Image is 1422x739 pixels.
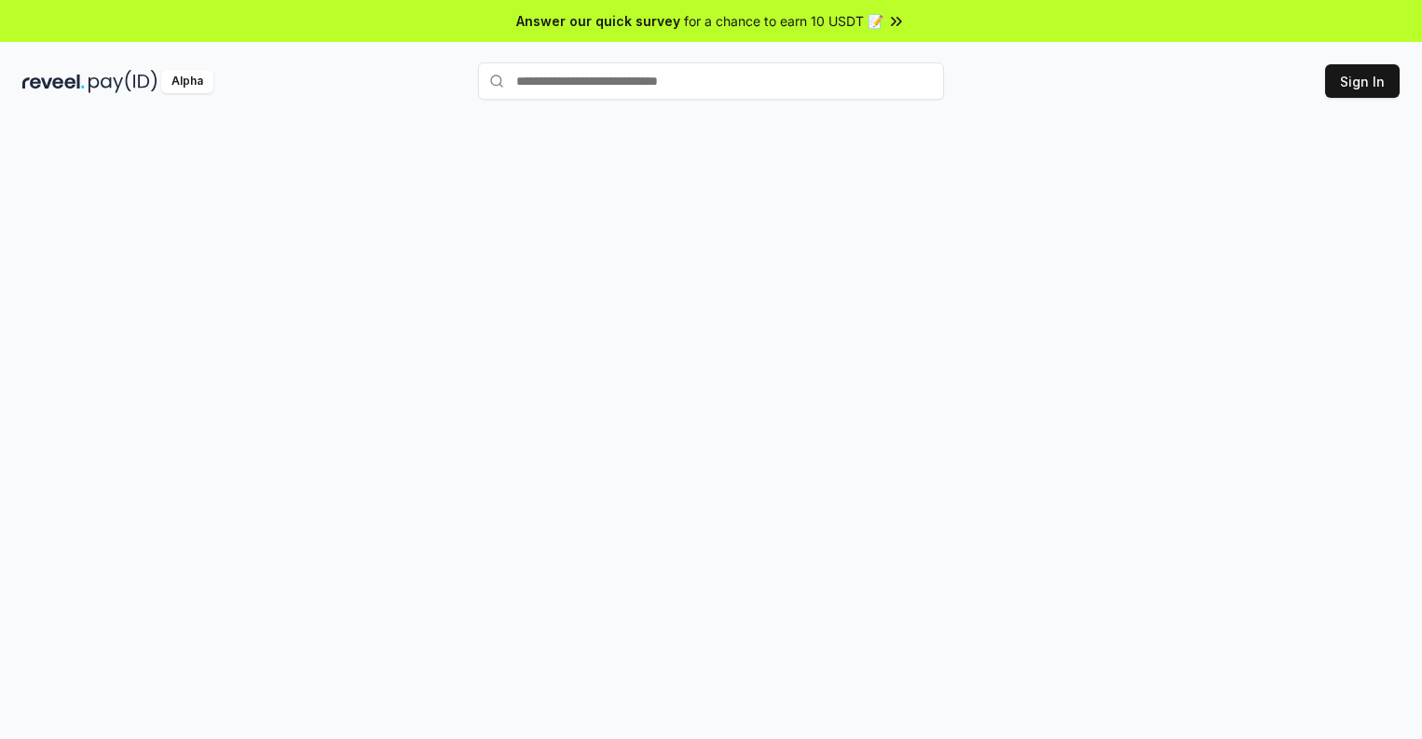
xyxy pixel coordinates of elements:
[22,70,85,93] img: reveel_dark
[89,70,157,93] img: pay_id
[516,11,680,31] span: Answer our quick survey
[161,70,213,93] div: Alpha
[684,11,883,31] span: for a chance to earn 10 USDT 📝
[1325,64,1400,98] button: Sign In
